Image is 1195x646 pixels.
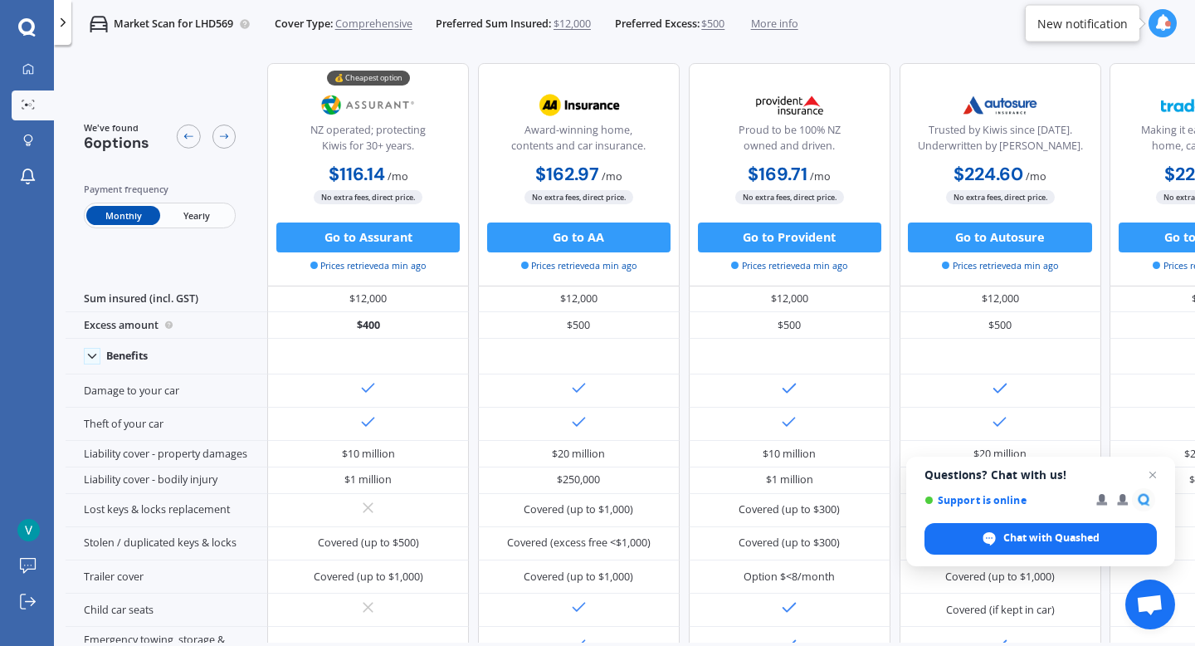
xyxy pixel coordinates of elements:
div: $20 million [973,447,1027,462]
b: $116.14 [329,163,385,186]
div: Sum insured (incl. GST) [66,286,267,313]
span: Chat with Quashed [924,523,1157,555]
span: $12,000 [554,17,591,32]
span: Questions? Chat with us! [924,468,1157,482]
div: Excess amount [66,312,267,339]
div: NZ operated; protecting Kiwis for 30+ years. [280,123,456,160]
div: $500 [689,312,890,339]
div: Covered (up to $1,000) [524,570,633,585]
div: $500 [478,312,680,339]
span: Prices retrieved a min ago [731,259,847,272]
div: $12,000 [689,286,890,313]
span: Preferred Sum Insured: [436,17,551,32]
span: Support is online [924,494,1085,507]
div: Covered (up to $300) [739,536,840,551]
span: Chat with Quashed [1003,531,1100,546]
div: Damage to your car [66,374,267,408]
div: Liability cover - property damages [66,441,267,467]
div: Payment frequency [84,182,237,197]
div: Covered (up to $500) [318,536,419,551]
div: Lost keys & locks replacement [66,494,267,527]
div: Benefits [106,350,148,363]
div: Liability cover - bodily injury [66,467,267,494]
a: Open chat [1125,580,1175,629]
b: $162.97 [535,163,599,186]
div: Trusted by Kiwis since [DATE]. Underwritten by [PERSON_NAME]. [912,123,1088,160]
img: AA.webp [529,86,628,124]
div: $10 million [763,447,816,462]
button: Go to Provident [698,223,881,252]
img: Assurant.png [319,86,417,124]
div: Award-winning home, contents and car insurance. [490,123,666,160]
div: $1 million [344,472,392,487]
div: Covered (if kept in car) [946,603,1055,618]
span: Prices retrieved a min ago [942,259,1058,272]
div: $12,000 [478,286,680,313]
span: Preferred Excess: [615,17,700,32]
div: New notification [1037,15,1128,32]
div: $20 million [552,447,605,462]
div: Proud to be 100% NZ owned and driven. [701,123,877,160]
span: $500 [701,17,724,32]
img: ACg8ocLicAHLEGrBtiYilIN4KovAbsT7_eK2kHkQKW2l1W7nCGnAVg=s96-c [17,519,40,541]
span: No extra fees, direct price. [314,190,422,204]
div: $12,000 [267,286,469,313]
div: 💰 Cheapest option [327,71,410,86]
span: / mo [810,169,831,184]
button: Go to Autosure [908,223,1091,252]
span: Yearly [160,206,233,225]
span: No extra fees, direct price. [946,190,1055,204]
b: $169.71 [748,163,807,186]
div: Covered (up to $1,000) [314,570,423,585]
span: No extra fees, direct price. [524,190,633,204]
div: Covered (up to $1,000) [524,502,633,517]
span: Comprehensive [335,17,412,32]
span: / mo [1026,169,1046,184]
button: Go to Assurant [276,223,460,252]
div: Covered (excess free <$1,000) [507,536,651,551]
div: $1 million [766,472,813,487]
img: car.f15378c7a67c060ca3f3.svg [90,15,108,33]
div: Theft of your car [66,408,267,441]
b: $224.60 [954,163,1023,186]
div: $400 [267,312,469,339]
span: / mo [388,169,408,184]
span: No extra fees, direct price. [735,190,844,204]
div: $500 [900,312,1101,339]
span: Monthly [86,206,159,225]
span: More info [751,17,798,32]
div: Stolen / duplicated keys & locks [66,527,267,560]
span: We've found [84,121,149,135]
span: / mo [602,169,622,184]
p: Market Scan for LHD569 [114,17,233,32]
button: Go to AA [487,223,671,252]
span: 6 options [84,133,149,153]
img: Provident.png [740,86,839,124]
div: Option $<8/month [744,570,835,585]
div: $10 million [342,447,395,462]
div: $250,000 [557,472,600,487]
div: Covered (up to $1,000) [945,570,1055,585]
span: Prices retrieved a min ago [310,259,427,272]
div: Trailer cover [66,560,267,594]
span: Prices retrieved a min ago [521,259,637,272]
img: Autosure.webp [951,86,1050,124]
div: Child car seats [66,594,267,627]
div: Covered (up to $300) [739,502,840,517]
div: $12,000 [900,286,1101,313]
span: Cover Type: [275,17,333,32]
